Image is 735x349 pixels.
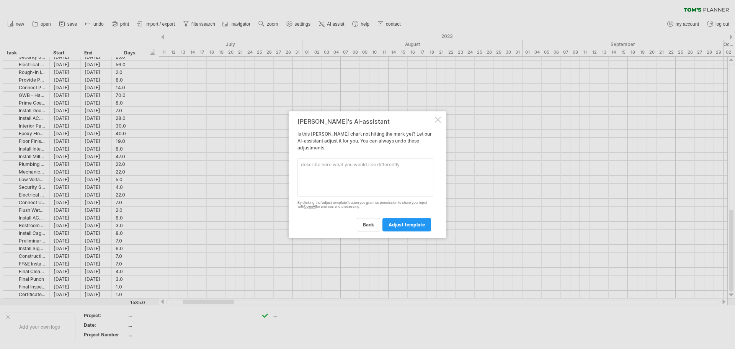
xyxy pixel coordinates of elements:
span: back [363,222,374,228]
a: OpenAI [304,205,316,209]
a: adjust template [382,218,431,231]
span: adjust template [389,222,425,228]
div: [PERSON_NAME]'s AI-assistant [297,118,433,125]
a: back [357,218,380,231]
div: Is this [PERSON_NAME] chart not hitting the mark yet? Let our AI-assistant adjust it for you. You... [297,118,433,231]
div: By clicking the 'adjust template' button you grant us permission to share your input with for ana... [297,201,433,209]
